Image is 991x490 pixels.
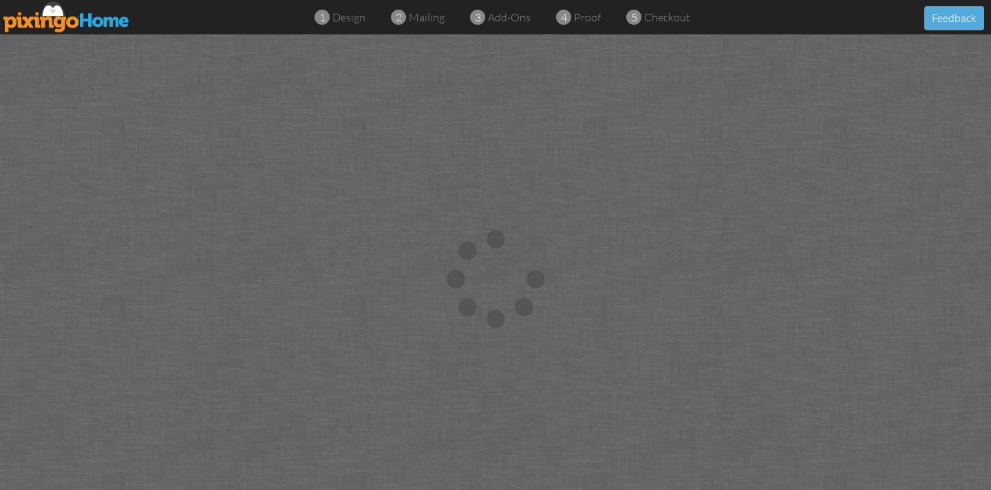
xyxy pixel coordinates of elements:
[561,10,567,25] span: 4
[644,10,690,24] span: checkout
[332,10,365,24] span: design
[3,1,130,32] img: pixingo logo
[488,10,531,24] span: add-ons
[924,6,984,30] button: Feedback
[574,10,601,24] span: proof
[409,10,445,24] span: mailing
[396,10,402,25] span: 2
[475,10,481,25] span: 3
[631,10,637,25] span: 5
[319,10,326,25] span: 1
